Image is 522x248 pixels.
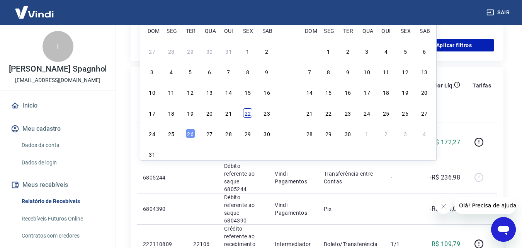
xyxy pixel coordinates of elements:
span: Olá! Precisa de ajuda? [5,5,65,12]
div: Choose quinta-feira, 18 de setembro de 2025 [381,87,391,97]
div: sab [420,26,429,35]
div: Choose segunda-feira, 18 de agosto de 2025 [167,108,176,118]
p: 6805244 [143,174,181,181]
div: Choose segunda-feira, 15 de setembro de 2025 [324,87,333,97]
div: Choose terça-feira, 2 de setembro de 2025 [186,149,195,159]
div: Choose sexta-feira, 12 de setembro de 2025 [401,67,410,76]
div: Choose domingo, 28 de setembro de 2025 [305,129,314,138]
div: Choose sábado, 6 de setembro de 2025 [420,46,429,56]
div: Choose domingo, 21 de setembro de 2025 [305,108,314,118]
div: Choose domingo, 31 de agosto de 2025 [305,46,314,56]
div: Choose segunda-feira, 1 de setembro de 2025 [167,149,176,159]
iframe: Mensagem da empresa [454,197,516,214]
div: sex [401,26,410,35]
div: Choose sexta-feira, 15 de agosto de 2025 [243,87,252,97]
p: Vindi Pagamentos [275,201,311,217]
div: sex [243,26,252,35]
div: Choose sábado, 2 de agosto de 2025 [262,46,272,56]
p: 22106 [193,240,211,248]
p: -R$ 568,02 [430,204,460,214]
div: Choose segunda-feira, 8 de setembro de 2025 [324,67,333,76]
button: Meus recebíveis [9,176,106,193]
div: Choose sexta-feira, 29 de agosto de 2025 [243,129,252,138]
div: Choose quarta-feira, 3 de setembro de 2025 [205,149,214,159]
a: Contratos com credores [19,228,106,244]
div: Choose sábado, 20 de setembro de 2025 [420,87,429,97]
div: qui [224,26,233,35]
div: seg [167,26,176,35]
p: Intermediador [275,240,311,248]
div: Choose segunda-feira, 1 de setembro de 2025 [324,46,333,56]
div: Choose quarta-feira, 1 de outubro de 2025 [362,129,372,138]
div: Choose domingo, 14 de setembro de 2025 [305,87,314,97]
div: Choose domingo, 24 de agosto de 2025 [148,129,157,138]
div: Choose sábado, 23 de agosto de 2025 [262,108,272,118]
div: Choose quarta-feira, 27 de agosto de 2025 [205,129,214,138]
p: -R$ 236,98 [430,173,460,182]
div: Choose sábado, 9 de agosto de 2025 [262,67,272,76]
div: Choose terça-feira, 2 de setembro de 2025 [343,46,352,56]
div: Choose domingo, 27 de julho de 2025 [148,46,157,56]
p: Débito referente ao saque 6804390 [224,193,262,224]
div: month 2025-08 [146,45,272,160]
p: R$ 172,27 [432,138,461,147]
div: Choose terça-feira, 23 de setembro de 2025 [343,108,352,118]
div: qua [205,26,214,35]
div: dom [305,26,314,35]
div: Choose quinta-feira, 7 de agosto de 2025 [224,67,233,76]
a: Dados da conta [19,137,106,153]
div: Choose terça-feira, 5 de agosto de 2025 [186,67,195,76]
div: Choose segunda-feira, 28 de julho de 2025 [167,46,176,56]
div: I [43,31,73,62]
div: Choose domingo, 31 de agosto de 2025 [148,149,157,159]
p: [PERSON_NAME] Spagnhol [9,65,107,73]
div: Choose quinta-feira, 2 de outubro de 2025 [381,129,391,138]
button: Sair [485,5,513,20]
div: Choose segunda-feira, 11 de agosto de 2025 [167,87,176,97]
div: seg [324,26,333,35]
div: dom [148,26,157,35]
p: Boleto/Transferência [324,240,378,248]
div: Choose segunda-feira, 25 de agosto de 2025 [167,129,176,138]
div: Choose domingo, 7 de setembro de 2025 [305,67,314,76]
div: Choose sexta-feira, 26 de setembro de 2025 [401,108,410,118]
div: qua [362,26,372,35]
div: Choose terça-feira, 29 de julho de 2025 [186,46,195,56]
p: - [391,205,413,213]
div: Choose quinta-feira, 4 de setembro de 2025 [381,46,391,56]
div: Choose quarta-feira, 3 de setembro de 2025 [362,46,372,56]
div: Choose segunda-feira, 29 de setembro de 2025 [324,129,333,138]
p: Tarifas [473,82,491,89]
div: Choose quinta-feira, 31 de julho de 2025 [224,46,233,56]
div: Choose domingo, 3 de agosto de 2025 [148,67,157,76]
div: Choose sexta-feira, 8 de agosto de 2025 [243,67,252,76]
div: Choose sexta-feira, 5 de setembro de 2025 [401,46,410,56]
div: Choose sexta-feira, 3 de outubro de 2025 [401,129,410,138]
div: Choose quinta-feira, 21 de agosto de 2025 [224,108,233,118]
div: Choose sexta-feira, 1 de agosto de 2025 [243,46,252,56]
div: Choose quarta-feira, 13 de agosto de 2025 [205,87,214,97]
p: Valor Líq. [429,82,454,89]
div: Choose terça-feira, 9 de setembro de 2025 [343,67,352,76]
div: Choose quarta-feira, 10 de setembro de 2025 [362,67,372,76]
p: Pix [324,205,378,213]
p: Vindi Pagamentos [275,170,311,185]
div: ter [186,26,195,35]
div: Choose quarta-feira, 30 de julho de 2025 [205,46,214,56]
div: Choose terça-feira, 19 de agosto de 2025 [186,108,195,118]
div: Choose quinta-feira, 25 de setembro de 2025 [381,108,391,118]
div: Choose domingo, 10 de agosto de 2025 [148,87,157,97]
p: [EMAIL_ADDRESS][DOMAIN_NAME] [15,76,100,84]
div: Choose segunda-feira, 4 de agosto de 2025 [167,67,176,76]
iframe: Botão para abrir a janela de mensagens [491,217,516,242]
a: Relatório de Recebíveis [19,193,106,209]
div: Choose quarta-feira, 6 de agosto de 2025 [205,67,214,76]
div: Choose quinta-feira, 4 de setembro de 2025 [224,149,233,159]
div: ter [343,26,352,35]
p: 222110809 [143,240,181,248]
div: Choose segunda-feira, 22 de setembro de 2025 [324,108,333,118]
a: Início [9,97,106,114]
div: Choose terça-feira, 16 de setembro de 2025 [343,87,352,97]
a: Dados de login [19,155,106,171]
div: Choose sábado, 30 de agosto de 2025 [262,129,272,138]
